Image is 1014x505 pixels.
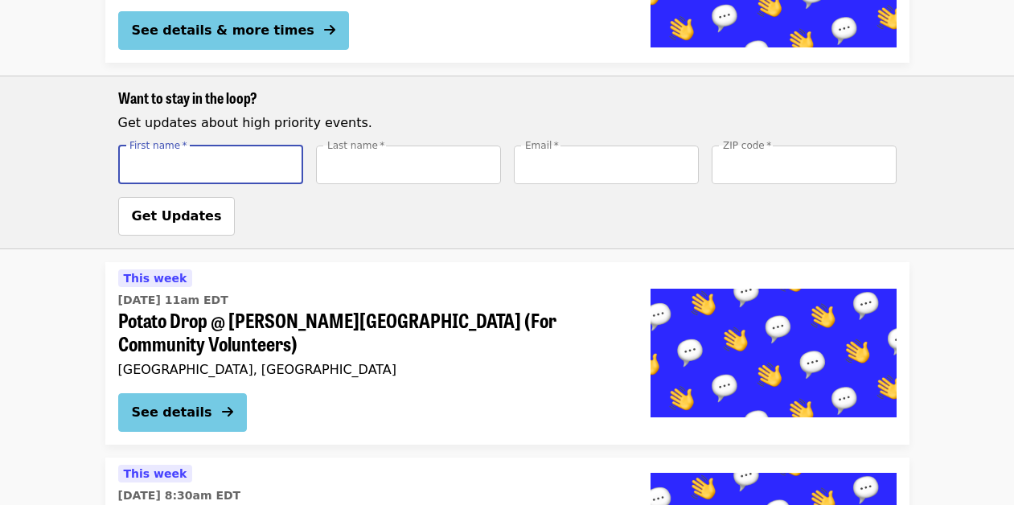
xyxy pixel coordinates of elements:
[525,139,552,150] span: Email
[723,139,765,150] span: ZIP code
[132,21,314,40] div: See details & more times
[712,146,897,184] input: [object Object]
[118,87,257,108] span: Want to stay in the loop?
[222,404,233,420] i: arrow-right icon
[118,393,247,432] button: See details
[118,11,349,50] button: See details & more times
[514,146,699,184] input: [object Object]
[132,403,212,422] div: See details
[118,115,372,130] span: Get updates about high priority events.
[118,362,625,377] div: [GEOGRAPHIC_DATA], [GEOGRAPHIC_DATA]
[124,467,187,480] span: This week
[105,262,909,445] a: See details for "Potato Drop @ Randolph College (For Community Volunteers)"
[118,309,625,355] span: Potato Drop @ [PERSON_NAME][GEOGRAPHIC_DATA] (For Community Volunteers)
[327,139,378,150] span: Last name
[651,289,897,417] img: Potato Drop @ Randolph College (For Community Volunteers) organized by Society of St. Andrew
[324,23,335,38] i: arrow-right icon
[132,208,222,224] span: Get Updates
[118,487,241,504] time: [DATE] 8:30am EDT
[118,292,228,309] time: [DATE] 11am EDT
[118,146,303,184] input: [object Object]
[129,139,180,150] span: First name
[124,272,187,285] span: This week
[118,197,236,236] button: Get Updates
[316,146,501,184] input: [object Object]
